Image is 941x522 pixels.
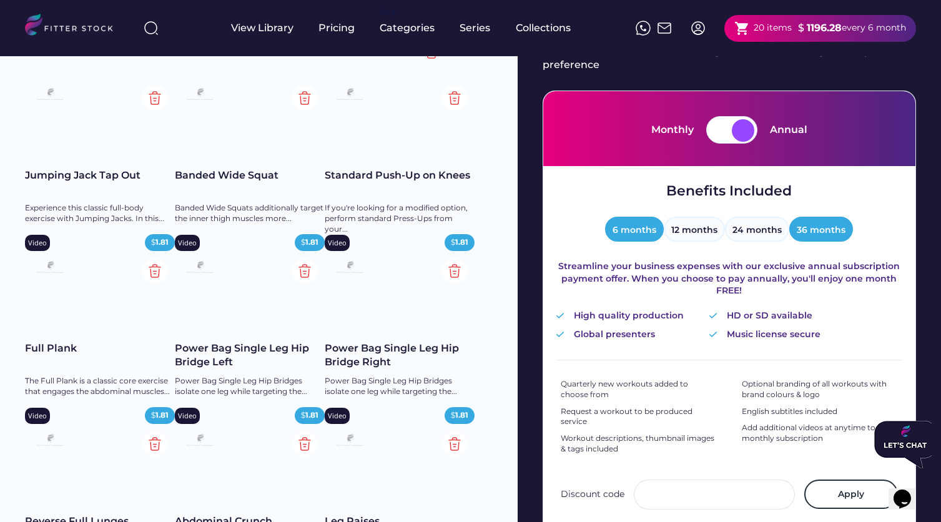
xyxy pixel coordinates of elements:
[175,169,325,182] div: Banded Wide Squat
[734,21,750,36] button: shopping_cart
[666,182,792,201] div: Benefits Included
[556,332,564,337] img: Vector%20%282%29.svg
[798,21,804,35] div: $
[556,260,903,297] div: Streamline your business expenses with our exclusive annual subscription payment offer. When you ...
[516,21,571,35] div: Collections
[25,169,175,182] div: Jumping Jack Tap Out
[325,203,475,234] div: If you're looking for a modified option, perform standard Press-Ups from your...
[605,217,664,242] button: 6 months
[305,410,318,420] strong: 1.81
[804,480,898,510] button: Apply
[181,430,219,451] img: Frame%2079%20%281%29.svg
[754,22,792,34] div: 20 items
[442,259,467,283] img: Group%201000002354.svg
[331,84,368,106] img: Frame%2079%20%281%29.svg
[789,217,853,242] button: 36 months
[636,21,651,36] img: meteor-icons_whatsapp%20%281%29.svg
[31,84,69,106] img: Frame%2079%20%281%29.svg
[142,86,167,111] img: Group%201000002354.svg
[301,410,318,421] div: $
[727,328,820,341] div: Music license secure
[25,376,175,397] div: The Full Plank is a classic core exercise that engages the abdominal muscles...
[561,379,717,400] div: Quarterly new workouts added to choose from
[331,257,368,278] img: Frame%2079%20%281%29.svg
[770,123,807,137] div: Annual
[561,406,717,428] div: Request a workout to be produced service
[175,342,325,370] div: Power Bag Single Leg Hip Bridge Left
[561,488,624,501] div: Discount code
[292,86,317,111] img: Group%201000002354.svg
[151,237,169,248] div: $
[142,259,167,283] img: Group%201000002354.svg
[451,237,468,248] div: $
[325,376,475,397] div: Power Bag Single Leg Hip Bridges isolate one leg while targeting the...
[664,217,725,242] button: 12 months
[742,406,837,417] div: English subtitles included
[455,410,468,420] strong: 1.81
[181,257,219,278] img: Frame%2079%20%281%29.svg
[305,237,318,247] strong: 1.81
[25,203,175,224] div: Experience this classic full-body exercise with Jumping Jacks. In this...
[331,430,368,451] img: Frame%2079%20%281%29.svg
[325,169,475,182] div: Standard Push-Up on Knees
[25,14,124,39] img: LOGO.svg
[657,21,672,36] img: Frame%2051.svg
[142,431,167,456] img: Group%201000002354.svg
[561,433,717,455] div: Workout descriptions, thumbnail images & tags included
[556,313,564,318] img: Vector%20%282%29.svg
[709,332,717,337] img: Vector%20%282%29.svg
[725,217,789,242] button: 24 months
[328,411,347,420] div: Video
[28,411,47,420] div: Video
[574,310,684,322] div: High quality production
[328,238,347,247] div: Video
[301,237,318,248] div: $
[442,431,467,456] img: Group%201000002354.svg
[151,410,169,421] div: $
[451,410,468,421] div: $
[807,22,842,34] strong: 1196.28
[727,310,812,322] div: HD or SD available
[380,21,435,35] div: Categories
[5,5,67,52] img: Chat attention grabber
[842,22,906,34] div: every 6 month
[25,342,175,355] div: Full Plank
[181,84,219,106] img: Frame%2079%20%281%29.svg
[691,21,706,36] img: profile-circle.svg
[889,472,929,510] iframe: chat widget
[155,237,169,247] strong: 1.81
[178,411,197,420] div: Video
[325,342,475,370] div: Power Bag Single Leg Hip Bridge Right
[31,257,69,278] img: Frame%2079%20%281%29.svg
[175,203,325,224] div: Banded Wide Squats additionally target the inner thigh muscles more...
[31,430,69,451] img: Frame%2079%20%281%29.svg
[155,410,169,420] strong: 1.81
[651,123,694,137] div: Monthly
[442,86,467,111] img: Group%201000002354.svg
[460,21,491,35] div: Series
[742,379,898,400] div: Optional branding of all workouts with brand colours & logo
[292,431,317,456] img: Group%201000002354.svg
[231,21,293,35] div: View Library
[709,313,717,318] img: Vector%20%282%29.svg
[175,376,325,397] div: Power Bag Single Leg Hip Bridges isolate one leg while targeting the...
[318,21,355,35] div: Pricing
[742,423,898,444] div: Add additional videos at anytime to your monthly subscription
[869,416,932,473] iframe: chat widget
[28,238,47,247] div: Video
[574,328,655,341] div: Global presenters
[455,237,468,247] strong: 1.81
[380,6,396,19] div: fvck
[178,238,197,247] div: Video
[144,21,159,36] img: search-normal%203.svg
[292,259,317,283] img: Group%201000002354.svg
